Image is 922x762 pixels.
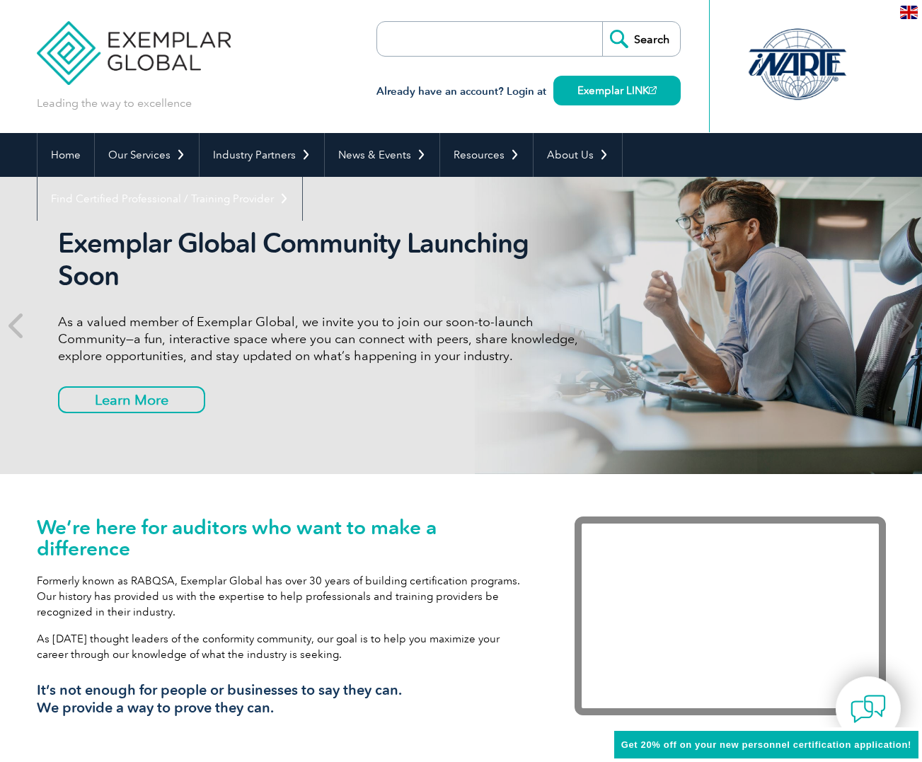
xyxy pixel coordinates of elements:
a: About Us [534,133,622,177]
a: Find Certified Professional / Training Provider [38,177,302,221]
a: Industry Partners [200,133,324,177]
p: As [DATE] thought leaders of the conformity community, our goal is to help you maximize your care... [37,631,532,662]
a: Exemplar LINK [553,76,681,105]
a: Resources [440,133,533,177]
input: Search [602,22,680,56]
a: Learn More [58,386,205,413]
a: News & Events [325,133,439,177]
p: Formerly known as RABQSA, Exemplar Global has over 30 years of building certification programs. O... [37,573,532,620]
h3: It’s not enough for people or businesses to say they can. We provide a way to prove they can. [37,681,532,717]
img: en [900,6,918,19]
a: Our Services [95,133,199,177]
h2: Exemplar Global Community Launching Soon [58,227,589,292]
img: contact-chat.png [851,691,886,727]
iframe: Exemplar Global: Working together to make a difference [575,516,886,715]
span: Get 20% off on your new personnel certification application! [621,739,911,750]
p: As a valued member of Exemplar Global, we invite you to join our soon-to-launch Community—a fun, ... [58,313,589,364]
p: Leading the way to excellence [37,96,192,111]
img: open_square.png [649,86,657,94]
h1: We’re here for auditors who want to make a difference [37,516,532,559]
a: Home [38,133,94,177]
h3: Already have an account? Login at [376,83,681,100]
